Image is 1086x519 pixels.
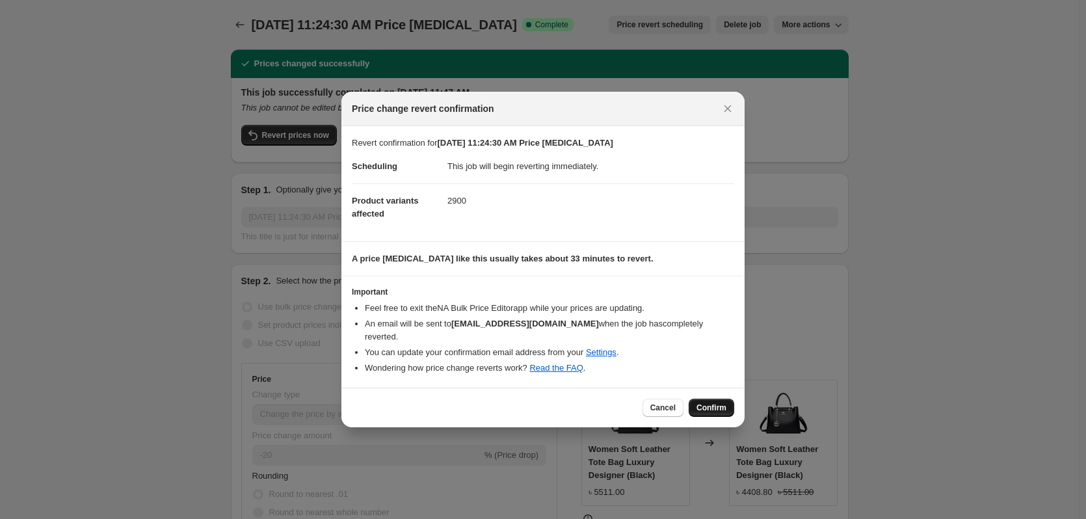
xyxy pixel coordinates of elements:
[447,150,734,183] dd: This job will begin reverting immediately.
[438,138,613,148] b: [DATE] 11:24:30 AM Price [MEDICAL_DATA]
[642,399,683,417] button: Cancel
[365,317,734,343] li: An email will be sent to when the job has completely reverted .
[365,346,734,359] li: You can update your confirmation email address from your .
[529,363,583,373] a: Read the FAQ
[352,102,494,115] span: Price change revert confirmation
[719,100,737,118] button: Close
[696,403,726,413] span: Confirm
[365,302,734,315] li: Feel free to exit the NA Bulk Price Editor app while your prices are updating.
[586,347,616,357] a: Settings
[451,319,599,328] b: [EMAIL_ADDRESS][DOMAIN_NAME]
[352,254,654,263] b: A price [MEDICAL_DATA] like this usually takes about 33 minutes to revert.
[352,137,734,150] p: Revert confirmation for
[447,183,734,218] dd: 2900
[650,403,676,413] span: Cancel
[352,287,734,297] h3: Important
[689,399,734,417] button: Confirm
[352,161,397,171] span: Scheduling
[352,196,419,219] span: Product variants affected
[365,362,734,375] li: Wondering how price change reverts work? .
